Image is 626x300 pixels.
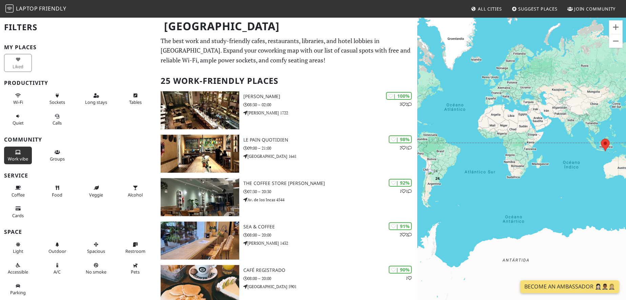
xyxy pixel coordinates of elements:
[4,90,32,108] button: Wi-Fi
[478,6,502,12] span: All Cities
[400,231,412,238] p: 2 2
[509,3,561,15] a: Suggest Places
[4,136,153,143] h3: Community
[13,99,23,105] span: Stable Wi-Fi
[157,222,418,260] a: Sea & Coffee | 91% 22 Sea & Coffee 08:00 – 20:00 [PERSON_NAME] 1432
[161,135,240,173] img: Le Pain Quotidien
[243,153,417,160] p: [GEOGRAPHIC_DATA] 1641
[609,34,623,48] button: Alejar
[5,3,66,15] a: LaptopFriendly LaptopFriendly
[157,178,418,216] a: The Coffee Store Urquiza | 92% 11 The Coffee Store [PERSON_NAME] 07:30 – 20:30 Av. de los Incas 4544
[4,147,32,165] button: Work vibe
[43,260,71,278] button: A/C
[400,188,412,194] p: 1 1
[389,222,412,230] div: | 91%
[4,80,153,86] h3: Productivity
[131,269,140,275] span: Pet friendly
[8,156,28,162] span: People working
[82,260,110,278] button: No smoke
[43,182,71,200] button: Food
[4,239,32,257] button: Light
[519,6,558,12] span: Suggest Places
[16,5,38,12] span: Laptop
[243,275,417,282] p: 08:00 – 20:00
[386,92,412,100] div: | 100%
[86,269,107,275] span: Smoke free
[161,178,240,216] img: The Coffee Store Urquiza
[400,145,412,151] p: 2 1
[48,248,66,254] span: Outdoor area
[520,280,619,293] a: Become an Ambassador 🤵🏻‍♀️🤵🏾‍♂️🤵🏼‍♀️
[121,260,149,278] button: Pets
[157,135,418,173] a: Le Pain Quotidien | 98% 21 Le Pain Quotidien 09:00 – 21:00 [GEOGRAPHIC_DATA] 1641
[87,248,105,254] span: Spacious
[13,248,23,254] span: Natural light
[121,182,149,200] button: Alcohol
[243,240,417,246] p: [PERSON_NAME] 1432
[243,188,417,195] p: 07:30 – 20:30
[129,99,142,105] span: Work-friendly tables
[565,3,619,15] a: Join Community
[85,99,107,105] span: Long stays
[125,248,145,254] span: Restroom
[54,269,61,275] span: Air conditioned
[389,266,412,274] div: | 90%
[82,239,110,257] button: Spacious
[8,269,28,275] span: Accessible
[121,90,149,108] button: Tables
[4,182,32,200] button: Coffee
[43,239,71,257] button: Outdoor
[128,192,143,198] span: Alcohol
[89,192,103,198] span: Veggie
[4,229,153,235] h3: Space
[161,222,240,260] img: Sea & Coffee
[39,5,66,12] span: Friendly
[400,101,412,108] p: 3 2
[161,71,413,91] h2: 25 Work-Friendly Places
[389,135,412,143] div: | 98%
[53,120,62,126] span: Video/audio calls
[243,224,417,230] h3: Sea & Coffee
[243,94,417,99] h3: [PERSON_NAME]
[243,145,417,151] p: 09:00 – 21:00
[243,101,417,108] p: 08:30 – 02:00
[12,192,25,198] span: Coffee
[436,176,440,181] span: 24
[43,90,71,108] button: Sockets
[121,239,149,257] button: Restroom
[161,36,413,65] p: The best work and study-friendly cafes, restaurants, libraries, and hotel lobbies in [GEOGRAPHIC_...
[406,275,412,281] p: 1
[468,3,505,15] a: All Cities
[5,4,14,13] img: LaptopFriendly
[4,280,32,298] button: Parking
[12,212,24,219] span: Credit cards
[4,203,32,221] button: Cards
[52,192,62,198] span: Food
[13,120,24,126] span: Quiet
[243,283,417,290] p: [GEOGRAPHIC_DATA] 5901
[243,181,417,186] h3: The Coffee Store [PERSON_NAME]
[4,172,153,179] h3: Service
[157,91,418,129] a: BRANDON | 100% 32 [PERSON_NAME] 08:30 – 02:00 [PERSON_NAME] 1722
[4,111,32,129] button: Quiet
[243,267,417,273] h3: Café Registrado
[82,182,110,200] button: Veggie
[50,156,65,162] span: Group tables
[10,289,26,296] span: Parking
[609,20,623,34] button: Acercar
[243,232,417,238] p: 08:00 – 20:00
[82,90,110,108] button: Long stays
[4,44,153,51] h3: My Places
[43,111,71,129] button: Calls
[4,260,32,278] button: Accessible
[4,17,153,38] h2: Filters
[243,110,417,116] p: [PERSON_NAME] 1722
[43,147,71,165] button: Groups
[243,137,417,143] h3: Le Pain Quotidien
[389,179,412,187] div: | 92%
[161,91,240,129] img: BRANDON
[159,17,416,36] h1: [GEOGRAPHIC_DATA]
[49,99,65,105] span: Power sockets
[243,196,417,203] p: Av. de los Incas 4544
[574,6,616,12] span: Join Community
